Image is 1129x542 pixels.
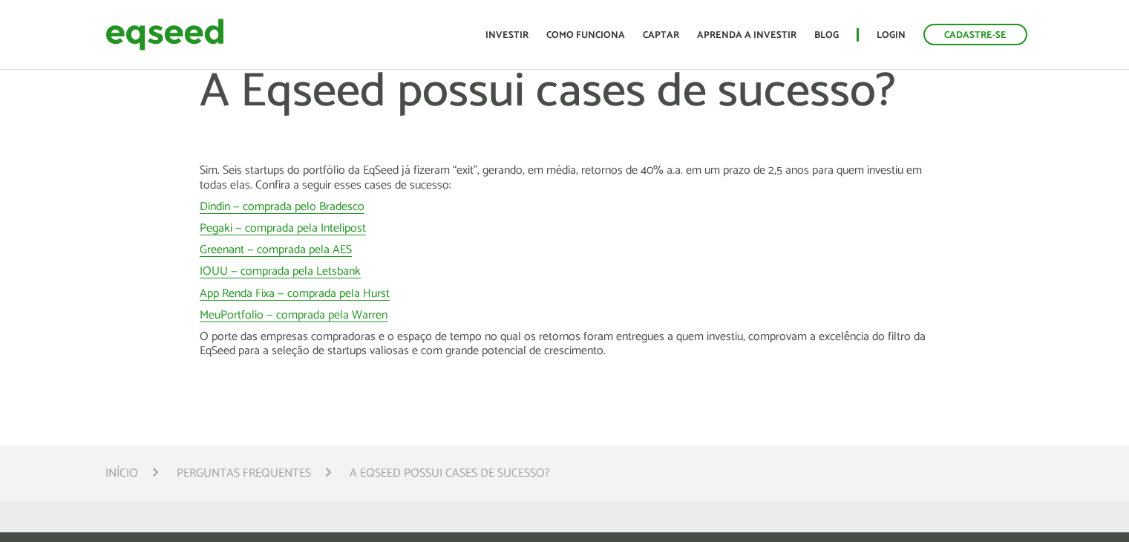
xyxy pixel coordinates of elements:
li: A Eqseed possui cases de sucesso? [350,463,550,483]
p: Sim. Seis startups do portfólio da EqSeed já fizeram “exit”, gerando, em média, retornos de 40% a... [200,163,930,192]
a: Dindin — comprada pelo Bradesco [200,201,364,214]
a: Cadastre-se [923,24,1027,45]
img: EqSeed [105,15,224,54]
a: Greenant — comprada pela AES [200,244,352,257]
a: Como funciona [546,30,625,40]
a: Aprenda a investir [697,30,796,40]
a: App Renda Fixa — comprada pela Hurst [200,288,390,301]
a: Investir [485,30,528,40]
a: IOUU — comprada pela Letsbank [200,266,361,278]
h1: A Eqseed possui cases de sucesso? [200,67,930,163]
a: Perguntas Frequentes [177,468,311,480]
a: Captar [643,30,679,40]
a: MeuPortfolio — comprada pela Warren [200,310,387,322]
p: O porte das empresas compradoras e o espaço de tempo no qual os retornos foram entregues a quem i... [200,330,930,358]
a: Login [877,30,906,40]
a: Pegaki — comprada pela Intelipost [200,223,366,235]
a: Blog [814,30,839,40]
a: Início [105,468,138,480]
